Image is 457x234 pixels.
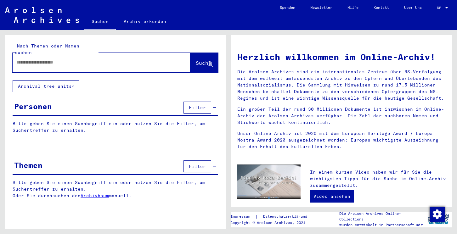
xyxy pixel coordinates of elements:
p: In einem kurzen Video haben wir für Sie die wichtigsten Tipps für die Suche im Online-Archiv zusa... [310,169,446,189]
div: | [230,213,315,220]
button: Archival tree units [13,80,79,92]
a: Archivbaum [81,193,109,198]
img: yv_logo.png [427,211,450,227]
img: Zustimmung ändern [430,207,445,222]
a: Impressum [230,213,255,220]
p: Unser Online-Archiv ist 2020 mit dem European Heritage Award / Europa Nostra Award 2020 ausgezeic... [237,130,446,150]
img: video.jpg [237,164,301,199]
p: Bitte geben Sie einen Suchbegriff ein oder nutzen Sie die Filter, um Suchertreffer zu erhalten. [13,120,218,134]
span: Suche [196,60,212,66]
a: Datenschutzerklärung [258,213,315,220]
button: Suche [190,53,218,72]
p: Copyright © Arolsen Archives, 2021 [230,220,315,226]
mat-label: Nach Themen oder Namen suchen [15,43,79,55]
p: wurden entwickelt in Partnerschaft mit [339,222,425,228]
p: Ein großer Teil der rund 30 Millionen Dokumente ist inzwischen im Online-Archiv der Arolsen Archi... [237,106,446,126]
p: Bitte geben Sie einen Suchbegriff ein oder nutzen Sie die Filter, um Suchertreffer zu erhalten. O... [13,179,218,199]
span: Filter [189,105,206,110]
button: Filter [183,102,211,114]
span: DE [437,6,444,10]
div: Themen [14,159,42,171]
span: Filter [189,164,206,169]
p: Die Arolsen Archives Online-Collections [339,211,425,222]
h1: Herzlich willkommen im Online-Archiv! [237,50,446,64]
img: Arolsen_neg.svg [5,7,79,23]
a: Video ansehen [310,190,354,203]
div: Personen [14,101,52,112]
p: Die Arolsen Archives sind ein internationales Zentrum über NS-Verfolgung mit dem weltweit umfasse... [237,69,446,102]
a: Archiv erkunden [116,14,174,29]
button: Filter [183,160,211,172]
a: Suchen [84,14,116,30]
